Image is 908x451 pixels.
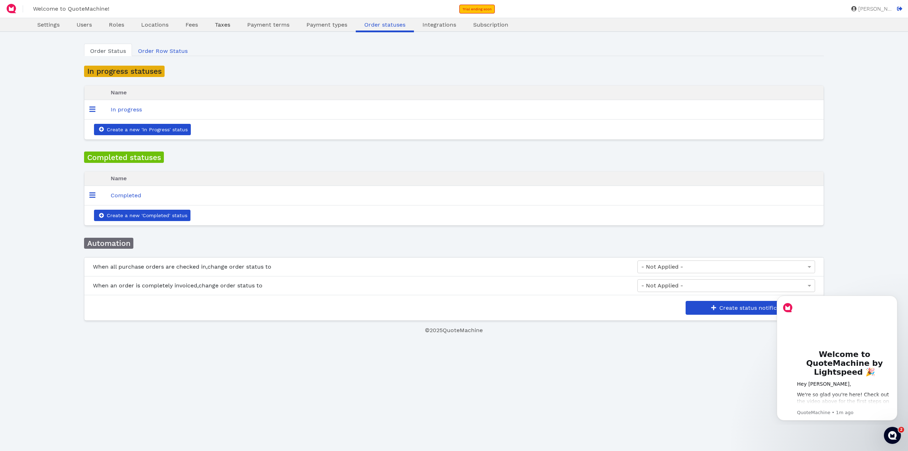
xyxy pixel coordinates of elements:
[247,21,289,28] span: Payment terms
[364,21,405,28] span: Order statuses
[31,61,126,92] h1: Welcome to QuoteMachine by Lightspeed 🎉
[306,21,347,28] span: Payment types
[857,6,892,12] span: [PERSON_NAME]
[111,175,127,182] span: Name
[6,3,17,14] img: QuoteM_icon_flat.png
[133,21,177,29] a: Locations
[463,7,492,11] span: Trial ending soon
[93,281,262,290] span: When an order is completely invoiced,
[215,21,230,28] span: Taxes
[77,21,92,28] span: Users
[414,21,465,29] a: Integrations
[422,21,456,28] span: Integrations
[111,89,127,96] span: Name
[31,15,126,57] iframe: loom
[109,21,124,28] span: Roles
[177,21,206,29] a: Fees
[111,106,142,113] a: In progress
[68,21,100,29] a: Users
[186,21,198,28] span: Fees
[87,239,131,248] span: Automation
[106,213,187,218] span: Create a new 'Completed' status
[884,427,901,444] iframe: Intercom live chat
[84,44,132,56] a: Order Status
[298,21,356,29] a: Payment types
[94,210,190,221] a: Create a new 'Completed' status
[356,21,414,29] a: Order statuses
[239,21,298,29] a: Payment terms
[766,289,908,425] iframe: Intercom notifications message
[37,21,60,28] span: Settings
[33,5,109,12] span: Welcome to QuoteMachine!
[199,282,262,289] span: change order status to
[686,301,815,315] button: Create status notification
[641,263,683,270] span: - Not Applied -
[106,127,188,132] span: Create a new 'In Progress' status
[87,153,161,162] span: Completed statuses
[31,92,126,99] div: Hey [PERSON_NAME],
[641,282,683,289] span: - Not Applied -
[84,326,824,335] footer: © 2025 QuoteMachine
[207,263,271,270] span: change order status to
[94,124,191,135] a: Create a new 'In Progress' status
[111,192,141,199] a: Completed
[465,21,517,29] a: Subscription
[93,263,271,271] span: When all purchase orders are checked in,
[473,21,508,28] span: Subscription
[718,304,791,311] span: Create status notification
[31,120,126,127] p: Message from QuoteMachine, sent 1m ago
[87,67,162,76] span: In progress statuses
[459,5,495,13] a: Trial ending soon
[132,44,194,56] a: Order Row Status
[206,21,239,29] a: Taxes
[31,102,126,123] div: We're so glad you're here! Check out the video above for the first steps on getting started.
[29,21,68,29] a: Settings
[100,21,133,29] a: Roles
[898,427,904,433] span: 2
[141,21,168,28] span: Locations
